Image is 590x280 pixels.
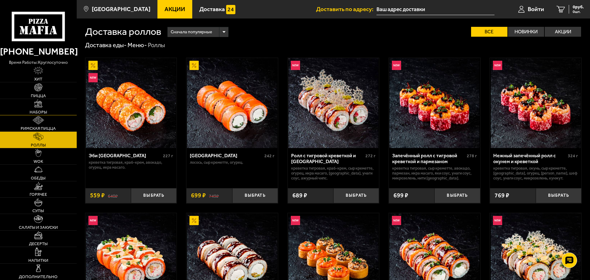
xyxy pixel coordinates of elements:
[288,58,378,148] img: Ролл с тигровой креветкой и Гуакамоле
[85,58,177,148] a: АкционныйНовинкаЭби Калифорния
[30,192,47,197] span: Горячее
[292,192,307,199] span: 689 ₽
[209,192,219,199] s: 749 ₽
[389,58,479,148] img: Запечённый ролл с тигровой креветкой и пармезаном
[88,61,98,70] img: Акционный
[29,242,48,246] span: Десерты
[19,275,58,279] span: Дополнительно
[376,4,494,15] input: Ваш адрес доставки
[467,153,477,159] span: 278 г
[90,192,105,199] span: 559 ₽
[88,216,98,225] img: Новинка
[85,27,161,37] h1: Доставка роллов
[493,166,578,181] p: креветка тигровая, окунь, Сыр креметте, [GEOGRAPHIC_DATA], огурец, [PERSON_NAME], шеф соус, унаги...
[128,41,147,49] a: Меню-
[471,27,507,37] label: Все
[89,160,173,170] p: креветка тигровая, краб-крем, авокадо, огурец, икра масаго.
[131,188,177,203] button: Выбрать
[392,216,401,225] img: Новинка
[508,27,544,37] label: Новинки
[316,6,376,12] span: Доставить по адресу:
[573,10,584,14] span: 0 шт.
[189,61,199,70] img: Акционный
[493,216,502,225] img: Новинка
[31,143,46,147] span: Роллы
[92,6,150,12] span: [GEOGRAPHIC_DATA]
[232,188,278,203] button: Выбрать
[19,225,58,230] span: Салаты и закуски
[573,5,584,9] span: 0 руб.
[226,5,235,14] img: 15daf4d41897b9f0e9f617042186c801.svg
[392,153,465,164] div: Запечённый ролл с тигровой креветкой и пармезаном
[493,61,502,70] img: Новинка
[493,153,566,164] div: Нежный запечённый ролл с окунем и креветкой
[190,160,275,165] p: лосось, Сыр креметте, огурец.
[490,58,581,148] a: НовинкаНежный запечённый ролл с окунем и креветкой
[89,153,162,159] div: Эби [GEOGRAPHIC_DATA]
[186,58,278,148] a: АкционныйФиладельфия
[568,153,578,159] span: 324 г
[190,153,263,159] div: [GEOGRAPHIC_DATA]
[171,26,212,38] span: Сначала популярные
[264,153,275,159] span: 242 г
[34,77,42,81] span: Хит
[165,6,185,12] span: Акции
[21,126,56,131] span: Римская пицца
[393,192,408,199] span: 699 ₽
[85,41,127,49] a: Доставка еды-
[434,188,480,203] button: Выбрать
[31,94,46,98] span: Пицца
[191,192,206,199] span: 699 ₽
[392,61,401,70] img: Новинка
[291,166,376,181] p: креветка тигровая, краб-крем, Сыр креметте, огурец, икра масаго, [GEOGRAPHIC_DATA], унаги соус, а...
[491,58,581,148] img: Нежный запечённый ролл с окунем и креветкой
[545,27,581,37] label: Акции
[32,209,44,213] span: Супы
[163,153,173,159] span: 227 г
[291,153,364,164] div: Ролл с тигровой креветкой и [GEOGRAPHIC_DATA]
[108,192,118,199] s: 640 ₽
[288,58,379,148] a: НовинкаРолл с тигровой креветкой и Гуакамоле
[392,166,477,181] p: креветка тигровая, Сыр креметте, авокадо, пармезан, икра масаго, яки соус, унаги соус, микрозелен...
[291,61,300,70] img: Новинка
[28,258,48,263] span: Напитки
[536,188,581,203] button: Выбрать
[31,176,46,180] span: Обеды
[291,216,300,225] img: Новинка
[199,6,225,12] span: Доставка
[528,6,544,12] span: Войти
[30,110,47,114] span: Наборы
[88,73,98,82] img: Новинка
[494,192,509,199] span: 769 ₽
[187,58,277,148] img: Филадельфия
[189,216,199,225] img: Акционный
[389,58,480,148] a: НовинкаЗапечённый ролл с тигровой креветкой и пармезаном
[365,153,376,159] span: 272 г
[34,159,43,164] span: WOK
[333,188,379,203] button: Выбрать
[148,41,165,49] div: Роллы
[86,58,176,148] img: Эби Калифорния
